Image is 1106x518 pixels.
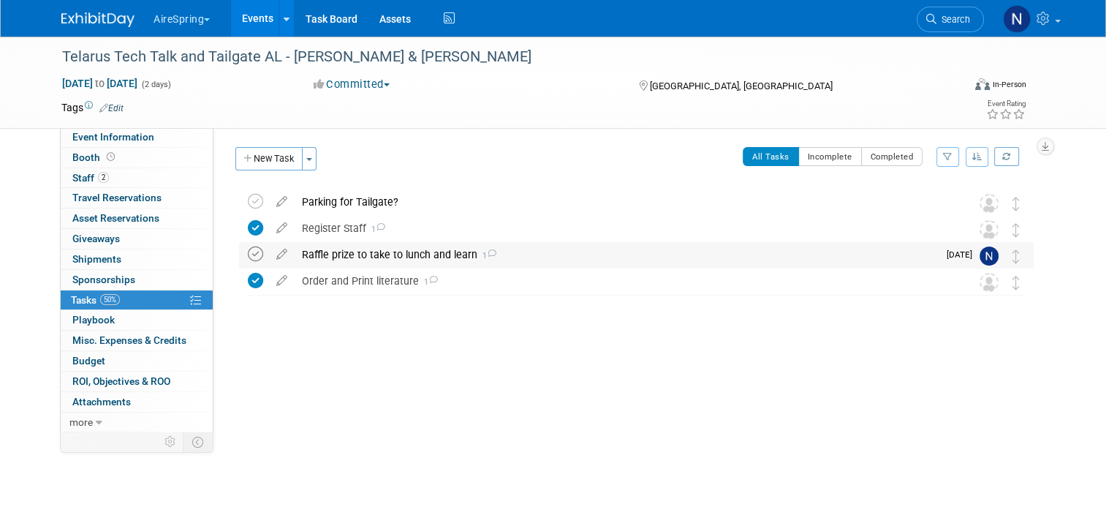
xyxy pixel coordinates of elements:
a: Misc. Expenses & Credits [61,331,213,350]
span: more [69,416,93,428]
a: Tasks50% [61,290,213,310]
span: Budget [72,355,105,367]
div: Telarus Tech Talk and Tailgate AL - [PERSON_NAME] & [PERSON_NAME] [57,44,944,70]
span: Event Information [72,131,154,143]
span: Attachments [72,396,131,408]
div: Parking for Tailgate? [295,189,950,214]
a: Search [917,7,984,32]
a: edit [269,222,295,235]
a: Edit [99,103,124,113]
img: Unassigned [980,194,999,213]
span: 1 [366,225,385,234]
button: Committed [308,77,395,92]
span: to [93,78,107,89]
img: Unassigned [980,273,999,292]
a: Shipments [61,249,213,269]
div: Raffle prize to take to lunch and learn [295,242,938,267]
div: Event Rating [986,100,1026,108]
div: Register Staff [295,216,950,241]
button: New Task [235,147,303,170]
i: Move task [1012,249,1020,263]
span: Tasks [71,294,120,306]
a: Sponsorships [61,270,213,290]
span: Staff [72,172,109,184]
a: Refresh [994,147,1019,166]
a: edit [269,274,295,288]
i: Move task [1012,276,1020,290]
span: Playbook [72,314,115,326]
div: Event Format [884,76,1026,98]
a: Staff2 [61,168,213,188]
span: [DATE] [947,249,980,260]
span: Shipments [72,253,121,265]
button: Completed [861,147,923,166]
img: Unassigned [980,220,999,239]
span: ROI, Objectives & ROO [72,375,170,387]
div: In-Person [992,79,1026,90]
img: Format-Inperson.png [975,78,990,90]
span: 1 [419,277,438,287]
button: Incomplete [798,147,862,166]
a: Asset Reservations [61,209,213,228]
a: Playbook [61,310,213,330]
span: Travel Reservations [72,192,162,203]
span: [DATE] [DATE] [61,77,138,90]
span: Sponsorships [72,274,135,285]
span: Asset Reservations [72,212,159,224]
a: Event Information [61,127,213,147]
td: Tags [61,100,124,115]
i: Move task [1012,197,1020,211]
a: ROI, Objectives & ROO [61,372,213,391]
a: Travel Reservations [61,188,213,208]
img: Natalie Pyron [980,247,999,266]
span: Booth not reserved yet [104,151,118,162]
i: Move task [1012,223,1020,237]
span: 2 [98,172,109,183]
button: All Tasks [743,147,799,166]
span: [GEOGRAPHIC_DATA], [GEOGRAPHIC_DATA] [650,80,833,91]
span: Giveaways [72,233,120,244]
a: Booth [61,148,213,168]
a: Budget [61,351,213,371]
span: Booth [72,151,118,163]
span: Misc. Expenses & Credits [72,334,186,346]
div: Order and Print literature [295,269,950,293]
a: more [61,413,213,432]
span: 1 [477,251,496,260]
a: edit [269,248,295,261]
td: Toggle Event Tabs [183,432,213,451]
a: edit [269,195,295,209]
span: Search [936,14,970,25]
a: Attachments [61,392,213,412]
img: ExhibitDay [61,12,135,27]
td: Personalize Event Tab Strip [158,432,183,451]
a: Giveaways [61,229,213,249]
span: (2 days) [140,80,171,89]
span: 50% [100,294,120,305]
img: Natalie Pyron [1003,5,1031,33]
